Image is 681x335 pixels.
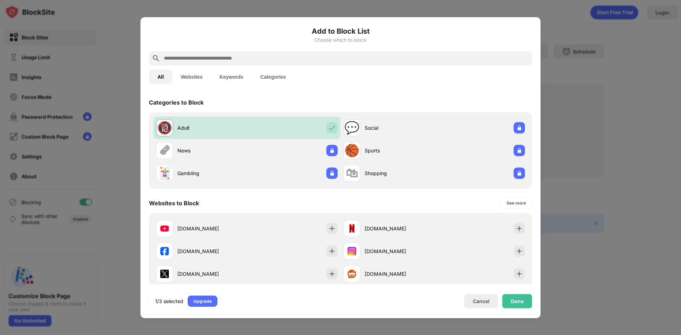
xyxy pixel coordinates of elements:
img: search.svg [152,54,160,62]
div: Sports [365,147,434,154]
div: Upgrade [193,297,212,305]
div: See more [506,199,526,206]
div: 1/3 selected [155,297,183,305]
div: [DOMAIN_NAME] [365,270,434,278]
div: 🗞 [159,143,171,158]
div: [DOMAIN_NAME] [177,225,247,232]
button: Keywords [211,69,252,84]
div: 🃏 [157,166,172,180]
div: Shopping [365,169,434,177]
div: [DOMAIN_NAME] [177,270,247,278]
h6: Add to Block List [149,26,532,36]
div: 💬 [344,121,359,135]
div: 🛍 [346,166,358,180]
button: Categories [252,69,294,84]
div: [DOMAIN_NAME] [365,247,434,255]
div: [DOMAIN_NAME] [365,225,434,232]
img: favicons [160,247,169,255]
div: Social [365,124,434,132]
img: favicons [348,269,356,278]
div: Gambling [177,169,247,177]
button: All [149,69,172,84]
img: favicons [160,224,169,233]
div: [DOMAIN_NAME] [177,247,247,255]
img: favicons [348,224,356,233]
div: Websites to Block [149,199,199,206]
div: Done [511,298,524,304]
div: 🔞 [157,121,172,135]
img: favicons [348,247,356,255]
div: Adult [177,124,247,132]
div: 🏀 [344,143,359,158]
div: News [177,147,247,154]
div: Categories to Block [149,99,204,106]
div: Cancel [473,298,489,304]
div: Choose which to block [149,37,532,43]
img: favicons [160,269,169,278]
button: Websites [172,69,211,84]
